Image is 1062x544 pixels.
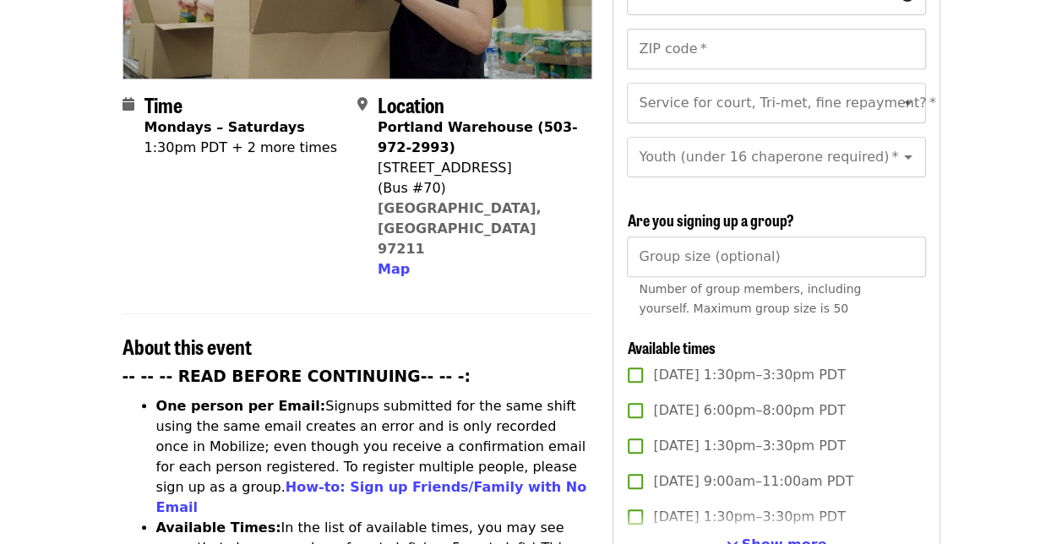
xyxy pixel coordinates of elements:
[378,90,444,119] span: Location
[378,200,542,257] a: [GEOGRAPHIC_DATA], [GEOGRAPHIC_DATA] 97211
[653,436,845,456] span: [DATE] 1:30pm–3:30pm PDT
[653,471,853,492] span: [DATE] 9:00am–11:00am PDT
[144,119,305,135] strong: Mondays – Saturdays
[639,282,861,315] span: Number of group members, including yourself. Maximum group size is 50
[896,91,920,115] button: Open
[653,507,845,527] span: [DATE] 1:30pm–3:30pm PDT
[156,479,587,515] a: How-to: Sign up Friends/Family with No Email
[896,145,920,169] button: Open
[123,367,471,385] strong: -- -- -- READ BEFORE CONTINUING-- -- -:
[378,261,410,277] span: Map
[378,119,578,155] strong: Portland Warehouse (503-972-2993)
[144,138,337,158] div: 1:30pm PDT + 2 more times
[123,331,252,361] span: About this event
[378,178,579,199] div: (Bus #70)
[123,96,134,112] i: calendar icon
[144,90,182,119] span: Time
[357,96,368,112] i: map-marker-alt icon
[156,398,326,414] strong: One person per Email:
[378,158,579,178] div: [STREET_ADDRESS]
[156,396,593,518] li: Signups submitted for the same shift using the same email creates an error and is only recorded o...
[378,259,410,280] button: Map
[653,365,845,385] span: [DATE] 1:30pm–3:30pm PDT
[156,520,281,536] strong: Available Times:
[627,336,715,358] span: Available times
[627,237,925,277] input: [object Object]
[627,29,925,69] input: ZIP code
[653,400,845,421] span: [DATE] 6:00pm–8:00pm PDT
[627,209,793,231] span: Are you signing up a group?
